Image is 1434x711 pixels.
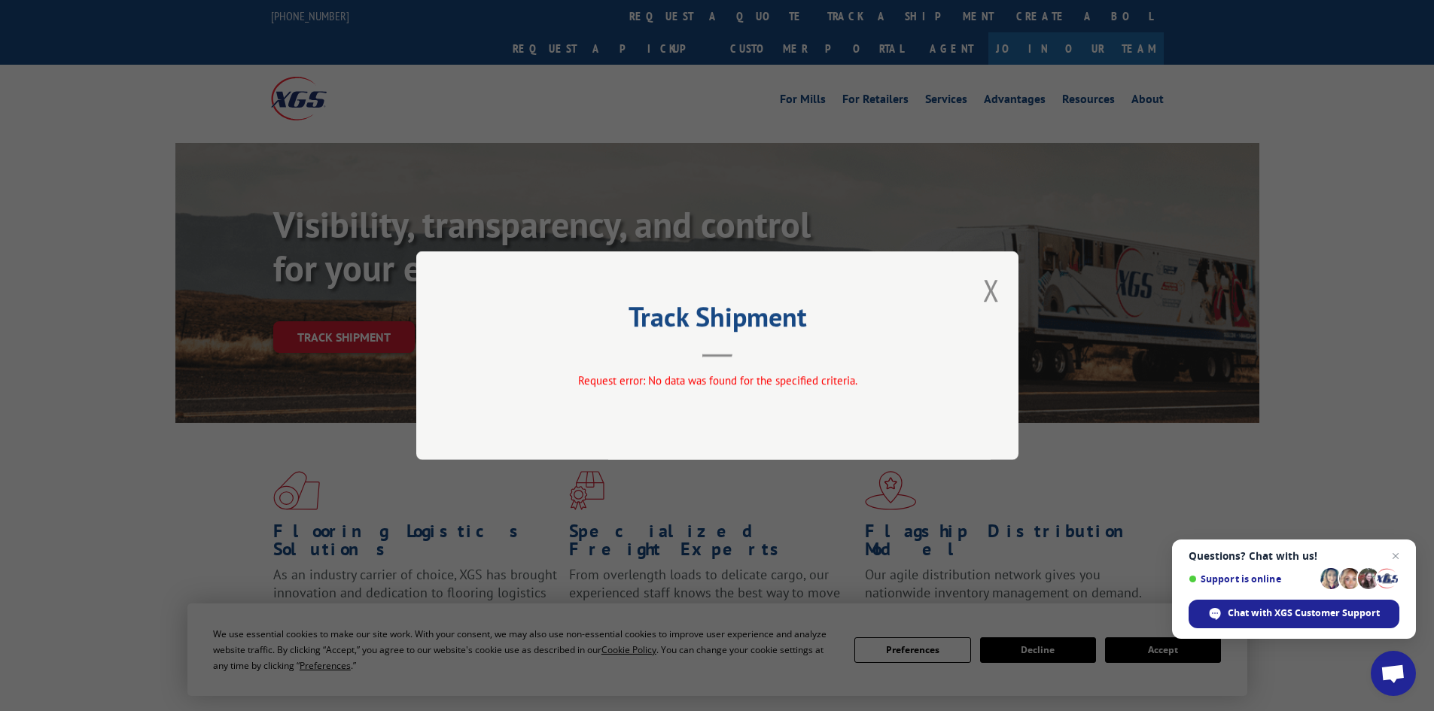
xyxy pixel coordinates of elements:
[1387,547,1405,565] span: Close chat
[983,270,1000,310] button: Close modal
[1189,600,1399,628] div: Chat with XGS Customer Support
[1189,550,1399,562] span: Questions? Chat with us!
[492,306,943,335] h2: Track Shipment
[1189,573,1315,585] span: Support is online
[1228,606,1380,620] span: Chat with XGS Customer Support
[1371,651,1416,696] div: Open chat
[577,373,857,387] span: Request error: No data was found for the specified criteria.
